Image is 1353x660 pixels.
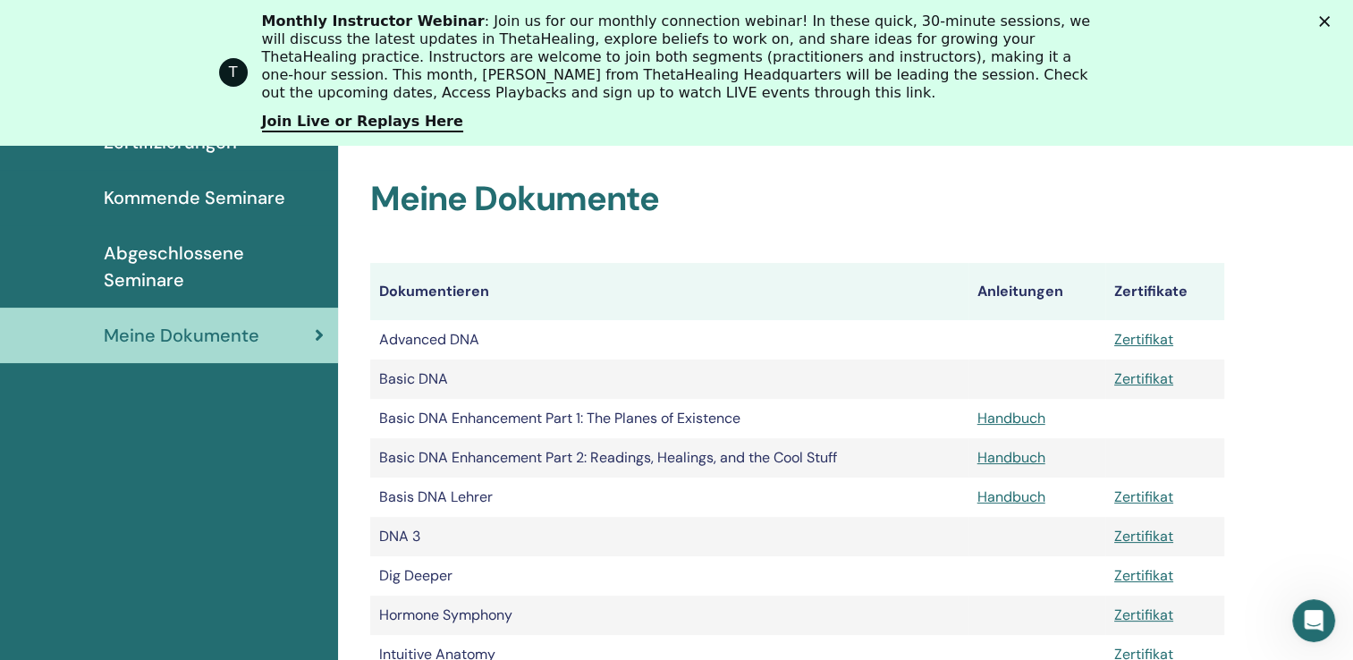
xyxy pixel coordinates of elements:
a: Zertifikat [1114,527,1173,546]
td: Dig Deeper [370,556,968,596]
div: : Join us for our monthly connection webinar! In these quick, 30-minute sessions, we will discuss... [262,13,1106,102]
a: Handbuch [977,487,1045,506]
a: Zertifikat [1114,330,1173,349]
a: Zertifikat [1114,566,1173,585]
div: Profile image for ThetaHealing [219,58,248,87]
a: Zertifikat [1114,605,1173,624]
span: Abgeschlossene Seminare [104,240,324,293]
a: Zertifikat [1114,487,1173,506]
iframe: Intercom live chat [1292,599,1335,642]
a: Handbuch [977,409,1045,427]
b: Monthly Instructor Webinar [262,13,485,30]
td: DNA 3 [370,517,968,556]
th: Dokumentieren [370,263,968,320]
td: Basic DNA [370,360,968,399]
h2: Meine Dokumente [370,179,1224,220]
td: Basic DNA Enhancement Part 2: Readings, Healings, and the Cool Stuff [370,438,968,478]
th: Anleitungen [968,263,1105,320]
span: Meine Dokumente [104,322,259,349]
td: Basis DNA Lehrer [370,478,968,517]
td: Basic DNA Enhancement Part 1: The Planes of Existence [370,399,968,438]
td: Hormone Symphony [370,596,968,635]
a: Zertifikat [1114,369,1173,388]
div: Close [1319,16,1337,27]
a: Handbuch [977,448,1045,467]
th: Zertifikate [1105,263,1224,320]
a: Join Live or Replays Here [262,113,463,132]
td: Advanced DNA [370,320,968,360]
span: Kommende Seminare [104,184,285,211]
